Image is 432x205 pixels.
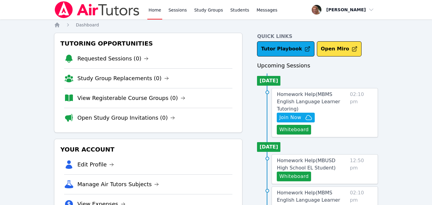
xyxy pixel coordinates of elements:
a: Homework Help(MBUSD High School EL Student) [277,157,347,172]
h3: Upcoming Sessions [257,61,378,70]
a: Dashboard [76,22,99,28]
a: View Registerable Course Groups (0) [77,94,185,102]
span: Homework Help ( MBUSD High School EL Student ) [277,158,335,171]
h3: Tutoring Opportunities [59,38,238,49]
a: Homework Help(MBMS English Language Learner Tutoring) [277,91,347,113]
a: Study Group Replacements (0) [77,74,169,83]
li: [DATE] [257,142,280,152]
h3: Your Account [59,144,238,155]
a: Requested Sessions (0) [77,54,149,63]
span: 02:10 pm [350,91,373,135]
span: Dashboard [76,22,99,27]
a: Tutor Playbook [257,41,314,56]
button: Open Miro [317,41,362,56]
button: Join Now [277,113,314,122]
span: Join Now [279,114,301,121]
span: 12:50 pm [350,157,373,181]
li: [DATE] [257,76,280,86]
a: Edit Profile [77,160,114,169]
button: Whiteboard [277,125,311,135]
nav: Breadcrumb [54,22,378,28]
button: Whiteboard [277,172,311,181]
a: Manage Air Tutors Subjects [77,180,159,189]
span: Messages [256,7,277,13]
a: Open Study Group Invitations (0) [77,114,175,122]
span: Homework Help ( MBMS English Language Learner Tutoring ) [277,91,340,112]
img: Air Tutors [54,1,140,18]
h4: Quick Links [257,33,378,40]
